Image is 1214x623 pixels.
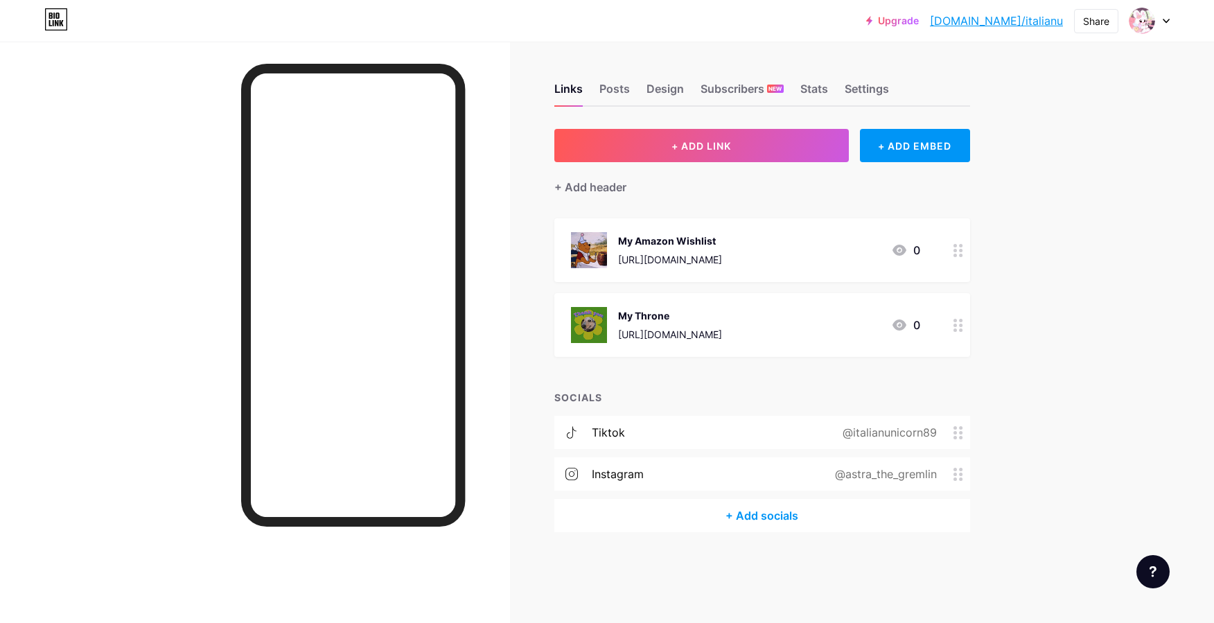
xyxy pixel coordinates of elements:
div: Subscribers [701,80,784,105]
div: instagram [592,466,644,482]
div: Stats [800,80,828,105]
div: Settings [845,80,889,105]
span: NEW [768,85,782,93]
div: + Add header [554,179,626,195]
div: Design [646,80,684,105]
span: + ADD LINK [671,140,731,152]
div: 0 [891,242,920,258]
div: 0 [891,317,920,333]
div: Share [1083,14,1109,28]
img: My Amazon Wishlist [571,232,607,268]
div: SOCIALS [554,390,970,405]
div: + Add socials [554,499,970,532]
div: My Throne [618,308,722,323]
img: My Throne [571,307,607,343]
div: @italianunicorn89 [820,424,953,441]
div: Posts [599,80,630,105]
div: tiktok [592,424,625,441]
a: [DOMAIN_NAME]/italianu [930,12,1063,29]
div: [URL][DOMAIN_NAME] [618,327,722,342]
button: + ADD LINK [554,129,849,162]
a: Upgrade [866,15,919,26]
img: italianunicorn [1129,8,1155,34]
div: [URL][DOMAIN_NAME] [618,252,722,267]
div: Links [554,80,583,105]
div: @astra_the_gremlin [813,466,953,482]
div: + ADD EMBED [860,129,970,162]
div: My Amazon Wishlist [618,234,722,248]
